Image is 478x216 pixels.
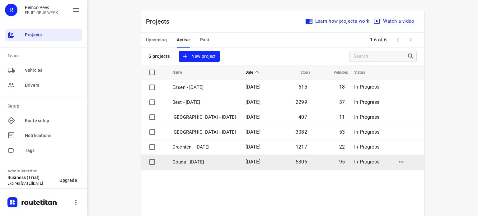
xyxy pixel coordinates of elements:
span: Previous Page [392,34,404,46]
span: 5306 [296,159,307,165]
span: 11 [339,114,345,120]
span: [DATE] [246,99,260,105]
span: In Progress [354,99,379,105]
p: FRUIT OP JE WERK [25,11,58,15]
span: In Progress [354,144,379,150]
button: Upgrade [54,175,82,186]
span: 3082 [296,129,307,135]
p: 6 projects [148,53,170,59]
span: Name [172,69,190,76]
span: 18 [339,84,345,90]
p: Expires [DATE][DATE] [7,181,54,186]
p: Remco Peek [25,5,58,10]
span: 1-6 of 6 [368,33,389,47]
span: New project [183,53,216,60]
span: Date [246,69,261,76]
span: 37 [339,99,345,105]
span: 1217 [296,144,307,150]
span: Past [200,36,210,44]
div: Notifications [5,129,82,142]
span: Projects [25,32,80,38]
span: In Progress [354,159,379,165]
p: Setup [7,103,82,109]
span: [DATE] [246,84,260,90]
p: Administration [7,168,82,175]
span: 615 [298,84,307,90]
span: [DATE] [246,144,260,150]
span: Active [177,36,190,44]
span: [DATE] [246,159,260,165]
p: Business (Trial) [7,175,54,180]
span: 22 [339,144,345,150]
input: Search projects [354,52,407,61]
span: Tags [25,147,80,154]
span: Upgrade [59,178,77,183]
p: Essen - [DATE] [172,84,236,91]
span: In Progress [354,129,379,135]
span: [DATE] [246,114,260,120]
p: Gouda - [DATE] [172,159,236,166]
span: Notifications [25,132,80,139]
span: In Progress [354,84,379,90]
div: Tags [5,144,82,157]
span: 407 [298,114,307,120]
p: Drachten - [DATE] [172,144,236,151]
div: R [5,4,17,16]
button: New project [179,51,219,62]
span: Upcoming [146,36,167,44]
span: Vehicles [25,67,80,74]
div: Projects [5,29,82,41]
p: Projects [146,17,175,26]
span: 53 [339,129,345,135]
span: Next Page [404,34,417,46]
span: Status [354,69,373,76]
div: Route setup [5,114,82,127]
span: Drivers [25,82,80,89]
div: Drivers [5,79,82,91]
p: Team [7,53,82,59]
span: In Progress [354,114,379,120]
div: Vehicles [5,64,82,76]
div: Search [407,53,416,60]
p: [GEOGRAPHIC_DATA] - [DATE] [172,129,236,136]
span: Stops [292,69,310,76]
span: Vehicles [326,69,348,76]
span: 95 [339,159,345,165]
p: [GEOGRAPHIC_DATA] - [DATE] [172,114,236,121]
span: 2299 [296,99,307,105]
span: [DATE] [246,129,260,135]
span: Route setup [25,117,80,124]
p: Best - [DATE] [172,99,236,106]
